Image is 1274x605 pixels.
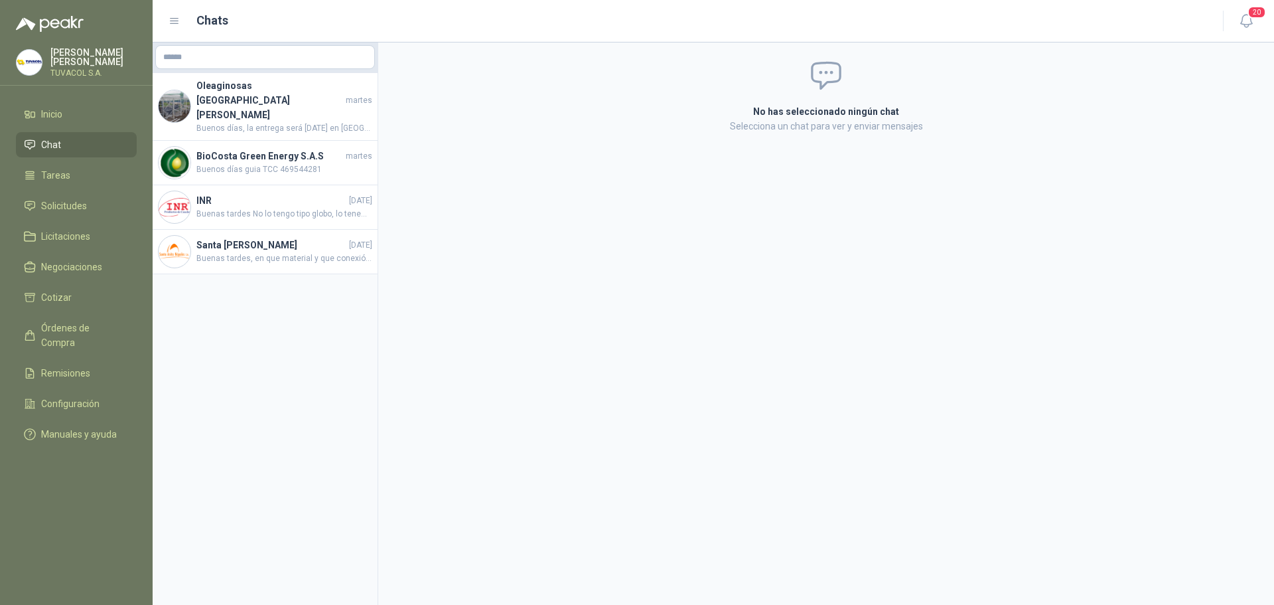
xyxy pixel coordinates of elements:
span: Solicitudes [41,199,87,213]
a: Configuración [16,391,137,416]
img: Company Logo [159,147,190,179]
span: Buenas tardes No lo tengo tipo globo, lo tenemos tipo compuerta. Quedamos atentos a su confirmación [196,208,372,220]
span: martes [346,94,372,107]
span: Remisiones [41,366,90,381]
span: Manuales y ayuda [41,427,117,442]
h4: Santa [PERSON_NAME] [196,238,346,252]
a: Tareas [16,163,137,188]
img: Company Logo [159,90,190,122]
span: Órdenes de Compra [41,321,124,350]
img: Company Logo [159,191,190,223]
span: Tareas [41,168,70,183]
a: Remisiones [16,361,137,386]
a: Licitaciones [16,224,137,249]
span: Licitaciones [41,229,90,244]
a: Cotizar [16,285,137,310]
span: 20 [1247,6,1266,19]
h4: BioCosta Green Energy S.A.S [196,149,343,163]
img: Logo peakr [16,16,84,32]
span: Chat [41,137,61,152]
a: Company LogoBioCosta Green Energy S.A.SmartesBuenos días guia TCC 469544281 [153,141,378,185]
span: Buenos días, la entrega será [DATE] en [GEOGRAPHIC_DATA] [196,122,372,135]
h4: Oleaginosas [GEOGRAPHIC_DATA][PERSON_NAME] [196,78,343,122]
a: Company LogoSanta [PERSON_NAME][DATE]Buenas tardes, en que material y que conexión? [153,230,378,274]
a: Órdenes de Compra [16,315,137,355]
span: Configuración [41,396,100,411]
span: [DATE] [349,195,372,207]
button: 20 [1234,9,1258,33]
a: Company LogoOleaginosas [GEOGRAPHIC_DATA][PERSON_NAME]martesBuenos días, la entrega será [DATE] e... [153,73,378,141]
h1: Chats [196,11,228,30]
a: Solicitudes [16,193,137,218]
h2: No has seleccionado ningún chat [595,104,1058,119]
span: Buenas tardes, en que material y que conexión? [196,252,372,265]
img: Company Logo [159,236,190,268]
a: Negociaciones [16,254,137,280]
span: Cotizar [41,290,72,305]
span: Negociaciones [41,260,102,274]
a: Company LogoINR[DATE]Buenas tardes No lo tengo tipo globo, lo tenemos tipo compuerta. Quedamos at... [153,185,378,230]
img: Company Logo [17,50,42,75]
span: Buenos días guia TCC 469544281 [196,163,372,176]
p: [PERSON_NAME] [PERSON_NAME] [50,48,137,66]
span: Inicio [41,107,62,122]
a: Chat [16,132,137,157]
p: TUVACOL S.A. [50,69,137,77]
a: Manuales y ayuda [16,422,137,447]
h4: INR [196,193,346,208]
p: Selecciona un chat para ver y enviar mensajes [595,119,1058,133]
span: martes [346,150,372,163]
span: [DATE] [349,239,372,252]
a: Inicio [16,102,137,127]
